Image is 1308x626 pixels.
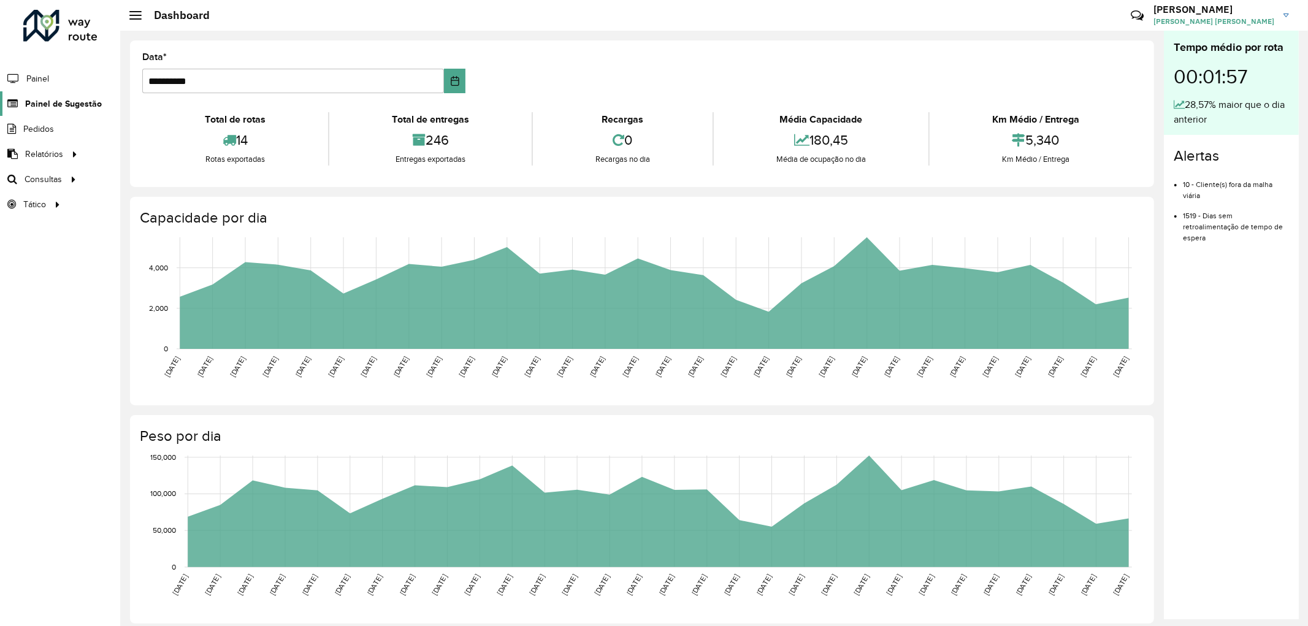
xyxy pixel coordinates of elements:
a: Contato Rápido [1124,2,1150,29]
text: [DATE] [752,355,770,378]
text: [DATE] [523,355,541,378]
text: [DATE] [327,355,345,378]
text: 4,000 [149,264,168,272]
text: [DATE] [657,573,675,597]
text: [DATE] [785,355,803,378]
text: [DATE] [1014,573,1032,597]
span: Painel [26,72,49,85]
h4: Capacidade por dia [140,209,1142,227]
text: [DATE] [820,573,838,597]
text: [DATE] [333,573,351,597]
text: [DATE] [981,355,999,378]
div: Total de entregas [332,112,529,127]
text: [DATE] [359,355,377,378]
text: [DATE] [463,573,481,597]
div: Rotas exportadas [145,153,325,166]
text: [DATE] [365,573,383,597]
text: [DATE] [883,355,901,378]
text: [DATE] [294,355,312,378]
text: [DATE] [398,573,416,597]
span: Tático [23,198,46,211]
span: Relatórios [25,148,63,161]
text: [DATE] [852,573,870,597]
label: Data [142,50,167,64]
h3: [PERSON_NAME] [1153,4,1274,15]
text: [DATE] [917,573,935,597]
text: [DATE] [229,355,247,378]
text: 100,000 [150,490,176,498]
div: Km Médio / Entrega [933,153,1139,166]
text: [DATE] [236,573,254,597]
li: 1519 - Dias sem retroalimentação de tempo de espera [1183,201,1289,243]
text: [DATE] [916,355,933,378]
li: 10 - Cliente(s) fora da malha viária [1183,170,1289,201]
text: [DATE] [593,573,611,597]
text: [DATE] [204,573,221,597]
div: 0 [536,127,709,153]
div: Km Médio / Entrega [933,112,1139,127]
text: [DATE] [982,573,1000,597]
text: 150,000 [150,453,176,461]
text: [DATE] [490,355,508,378]
text: [DATE] [950,573,968,597]
text: [DATE] [1079,355,1097,378]
span: Pedidos [23,123,54,136]
text: [DATE] [850,355,868,378]
div: 00:01:57 [1174,56,1289,97]
text: [DATE] [885,573,903,597]
div: Total de rotas [145,112,325,127]
text: [DATE] [171,573,189,597]
text: 0 [172,563,176,571]
div: 180,45 [717,127,925,153]
h2: Dashboard [142,9,210,22]
div: Recargas no dia [536,153,709,166]
div: 28,57% maior que o dia anterior [1174,97,1289,127]
div: 5,340 [933,127,1139,153]
text: [DATE] [1079,573,1097,597]
span: Painel de Sugestão [25,97,102,110]
text: [DATE] [787,573,805,597]
text: [DATE] [755,573,773,597]
text: [DATE] [560,573,578,597]
div: 14 [145,127,325,153]
text: [DATE] [719,355,737,378]
text: [DATE] [392,355,410,378]
text: 2,000 [149,304,168,312]
text: [DATE] [621,355,639,378]
div: Tempo médio por rota [1174,39,1289,56]
text: [DATE] [495,573,513,597]
text: [DATE] [261,355,279,378]
text: [DATE] [425,355,443,378]
text: [DATE] [1112,573,1130,597]
div: Média Capacidade [717,112,925,127]
h4: Alertas [1174,147,1289,165]
text: [DATE] [1047,573,1065,597]
text: [DATE] [268,573,286,597]
text: [DATE] [430,573,448,597]
text: [DATE] [817,355,835,378]
text: [DATE] [556,355,573,378]
text: [DATE] [654,355,671,378]
text: [DATE] [1046,355,1064,378]
text: [DATE] [687,355,705,378]
text: 0 [164,345,168,353]
text: [DATE] [528,573,546,597]
div: 246 [332,127,529,153]
text: 50,000 [153,526,176,534]
text: [DATE] [625,573,643,597]
span: [PERSON_NAME] [PERSON_NAME] [1153,16,1274,27]
text: [DATE] [196,355,213,378]
text: [DATE] [300,573,318,597]
div: Recargas [536,112,709,127]
text: [DATE] [722,573,740,597]
text: [DATE] [1014,355,1031,378]
text: [DATE] [588,355,606,378]
text: [DATE] [457,355,475,378]
text: [DATE] [948,355,966,378]
span: Consultas [25,173,62,186]
text: [DATE] [163,355,181,378]
text: [DATE] [690,573,708,597]
div: Média de ocupação no dia [717,153,925,166]
div: Entregas exportadas [332,153,529,166]
button: Choose Date [444,69,465,93]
